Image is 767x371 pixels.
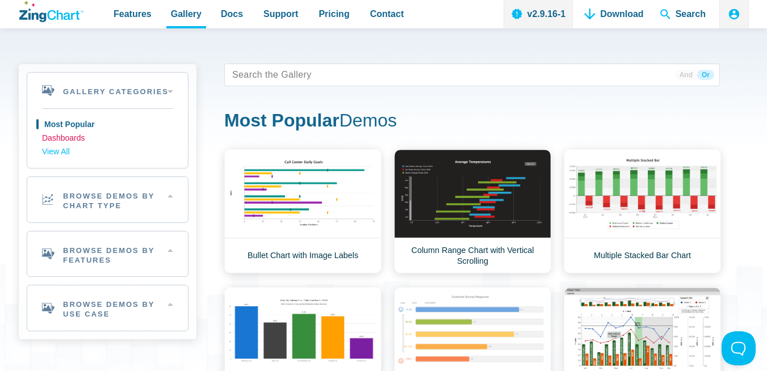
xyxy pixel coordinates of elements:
a: Most Popular [42,118,173,132]
span: Or [697,70,714,80]
span: Contact [370,6,404,22]
a: Column Range Chart with Vertical Scrolling [394,149,551,273]
a: Multiple Stacked Bar Chart [564,149,721,273]
h2: Browse Demos By Features [27,231,188,277]
strong: Most Popular [224,110,340,130]
span: Features [114,6,152,22]
h2: Browse Demos By Use Case [27,285,188,331]
h2: Gallery Categories [27,73,188,108]
span: And [675,70,697,80]
a: Bullet Chart with Image Labels [224,149,382,273]
h1: Demos [224,109,720,134]
span: Pricing [318,6,349,22]
a: Dashboards [42,132,173,145]
span: Docs [221,6,243,22]
a: View All [42,145,173,159]
span: Gallery [171,6,202,22]
h2: Browse Demos By Chart Type [27,177,188,222]
span: Support [263,6,298,22]
a: ZingChart Logo. Click to return to the homepage [19,1,83,22]
iframe: Toggle Customer Support [722,331,756,365]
